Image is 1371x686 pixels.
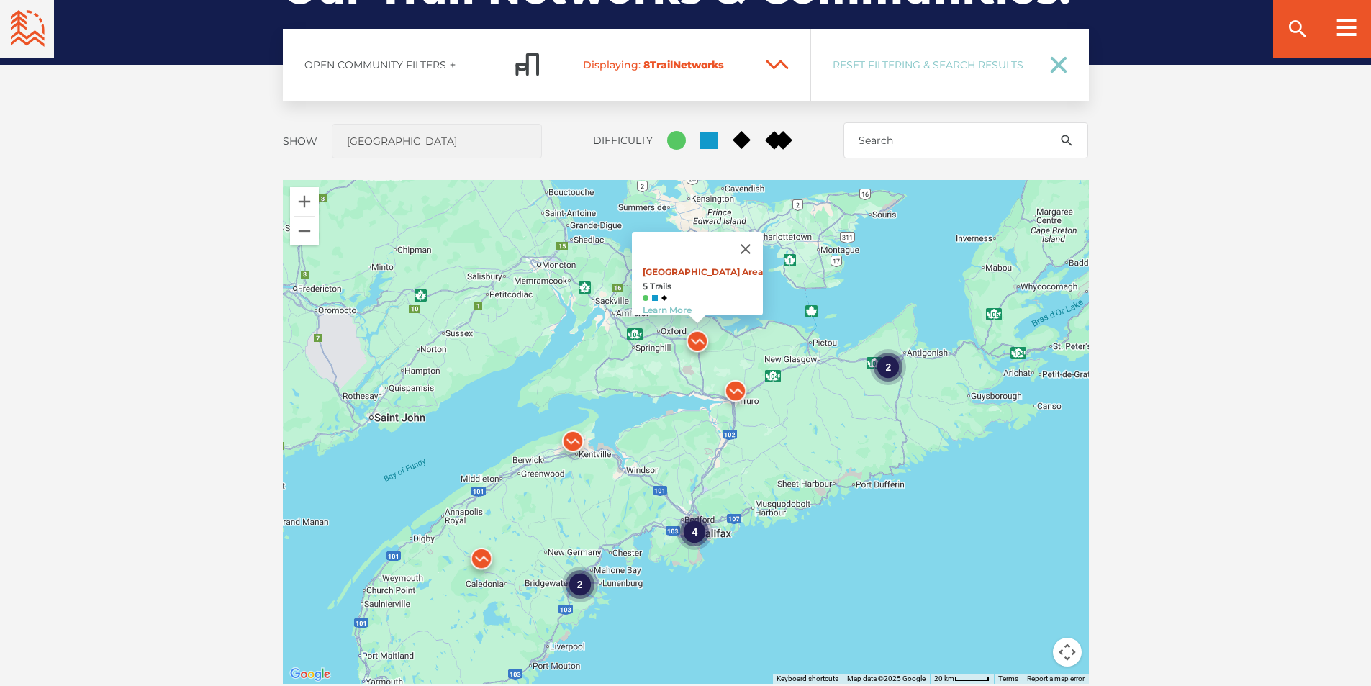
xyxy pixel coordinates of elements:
img: Blue Square [652,295,658,301]
ion-icon: search [1059,133,1074,148]
a: Report a map error [1027,674,1085,682]
a: [GEOGRAPHIC_DATA] Area [643,266,763,277]
span: s [718,58,724,71]
label: Difficulty [593,134,653,147]
div: 4 [677,514,712,550]
img: Google [286,665,334,684]
a: Reset Filtering & Search Results [811,29,1089,101]
img: Black Diamond [661,295,667,301]
ion-icon: add [448,60,458,70]
span: Map data ©2025 Google [847,674,926,682]
ion-icon: search [1286,17,1309,40]
span: Open Community Filters [304,58,446,71]
a: Learn More [643,304,692,315]
img: Green Circle [643,295,648,301]
button: Map camera controls [1053,638,1082,667]
div: 2 [561,567,597,602]
button: Keyboard shortcuts [777,674,838,684]
a: Open this area in Google Maps (opens a new window) [286,665,334,684]
span: Network [673,58,718,71]
span: Trail [583,58,753,71]
a: Terms (opens in new tab) [998,674,1018,682]
button: Close [728,232,763,266]
button: Map Scale: 20 km per 45 pixels [930,674,994,684]
span: 8 [643,58,650,71]
input: Search [843,122,1088,158]
a: Open Community Filtersadd [283,29,561,101]
strong: 5 Trails [643,281,763,292]
span: Displaying: [583,58,641,71]
span: 20 km [934,674,954,682]
div: 2 [870,349,906,385]
button: search [1045,122,1088,158]
button: Zoom out [290,217,319,245]
button: Zoom in [290,187,319,216]
span: Reset Filtering & Search Results [833,58,1031,71]
label: Show [283,135,317,148]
